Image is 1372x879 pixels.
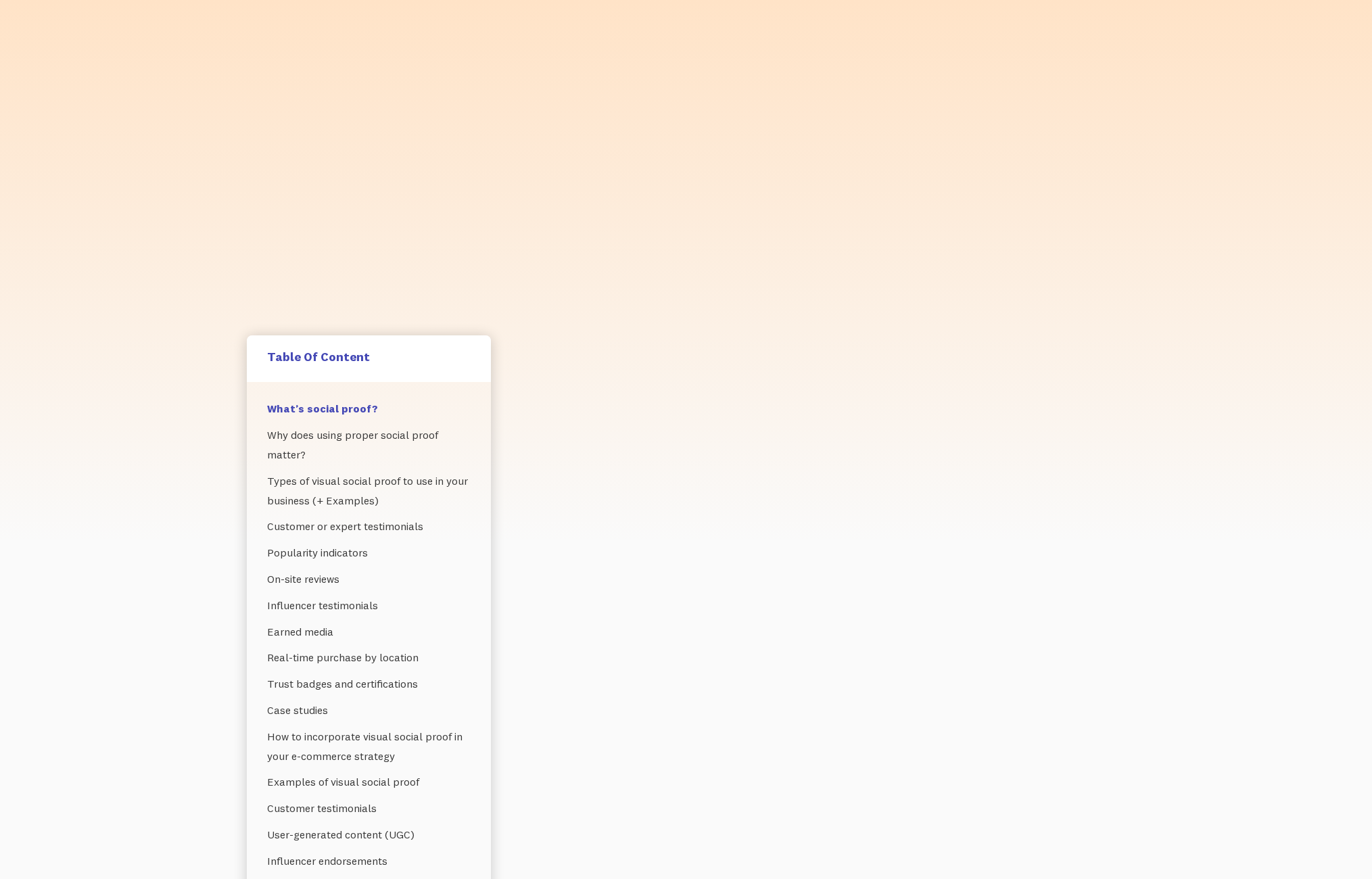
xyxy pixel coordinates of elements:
h5: Table Of Content [267,349,471,364]
a: User-generated content (UGC) [267,822,471,848]
a: blog [859,18,881,38]
a: Trust badges and certifications [267,671,471,697]
a: try fomo for free [968,11,1126,45]
a: reviews [788,18,826,38]
a: Examples of visual social proof [267,769,471,795]
a: Earned media [267,619,471,645]
a: Customer or expert testimonials [267,513,471,540]
a: Influencer testimonials [267,592,471,619]
a: How to incorporate visual social proof in your e-commerce strategy [267,723,471,769]
a: Why does using proper social proof matter? [267,422,471,468]
a: Types of visual social proof to use in your business (+ Examples) [267,468,471,514]
a: What’s social proof? [267,396,471,422]
a: pricing [598,18,633,38]
strong: What’s social proof? [267,402,378,415]
p: Do you find yourself purchasing products that your friends recommend or use? [558,860,1083,878]
a: Influencer endorsements [267,848,471,874]
a: features [524,18,565,38]
span:  [1098,22,1109,34]
a: Case studies [267,697,471,723]
a: 100+ integrations [667,18,755,38]
a: On-site reviews [267,566,471,592]
a: Customer testimonials [267,795,471,822]
a: Popularity indicators [267,540,471,566]
a: Real-time purchase by location [267,644,471,671]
